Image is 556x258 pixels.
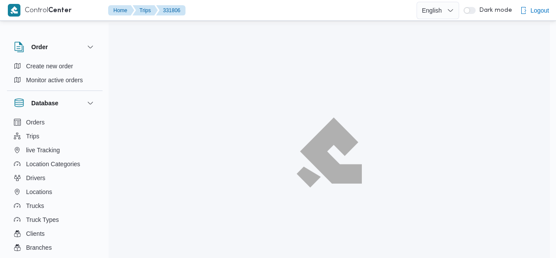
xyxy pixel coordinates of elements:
[10,59,99,73] button: Create new order
[26,187,52,197] span: Locations
[26,117,45,127] span: Orders
[14,98,96,108] button: Database
[26,242,52,253] span: Branches
[530,5,549,16] span: Logout
[132,5,158,16] button: Trips
[10,185,99,199] button: Locations
[26,131,40,141] span: Trips
[10,241,99,255] button: Branches
[8,4,20,17] img: X8yXhbKr1z7QwAAAABJRU5ErkJggg==
[301,123,357,182] img: ILLA Logo
[48,7,72,14] b: Center
[516,2,553,19] button: Logout
[10,171,99,185] button: Drivers
[10,199,99,213] button: Trucks
[10,129,99,143] button: Trips
[10,115,99,129] button: Orders
[108,5,134,16] button: Home
[26,214,59,225] span: Truck Types
[10,143,99,157] button: live Tracking
[26,159,80,169] span: Location Categories
[156,5,185,16] button: 331806
[26,145,60,155] span: live Tracking
[31,98,58,108] h3: Database
[10,213,99,227] button: Truck Types
[10,227,99,241] button: Clients
[31,42,48,52] h3: Order
[7,59,103,90] div: Order
[10,157,99,171] button: Location Categories
[26,201,44,211] span: Trucks
[26,75,83,85] span: Monitor active orders
[26,228,45,239] span: Clients
[26,61,73,71] span: Create new order
[26,173,45,183] span: Drivers
[476,7,512,14] span: Dark mode
[10,73,99,87] button: Monitor active orders
[14,42,96,52] button: Order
